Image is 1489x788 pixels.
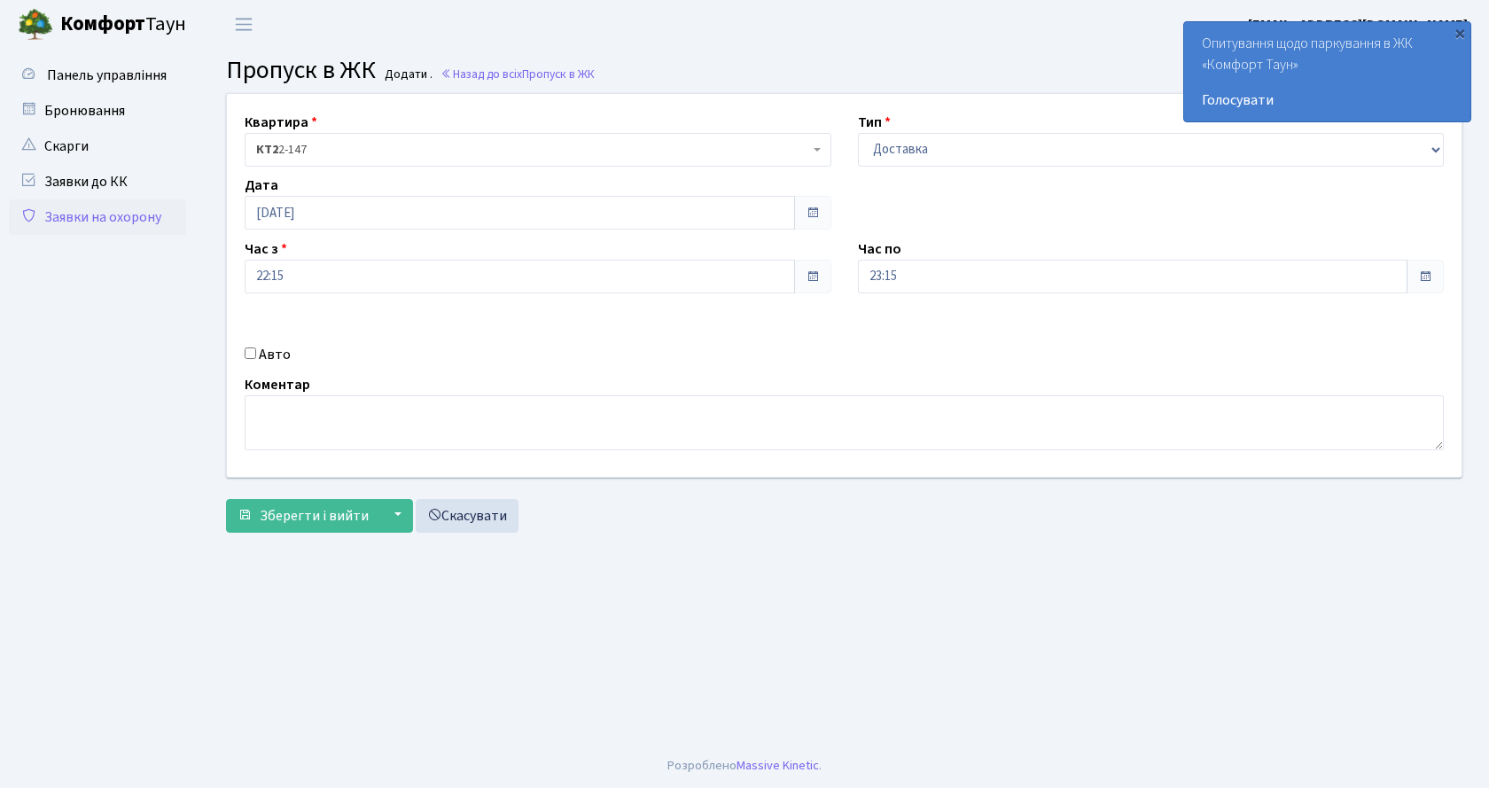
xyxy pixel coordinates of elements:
span: <b>КТ2</b>&nbsp;&nbsp;&nbsp;2-147 [245,133,831,167]
a: Бронювання [9,93,186,129]
button: Зберегти і вийти [226,499,380,533]
span: Таун [60,10,186,40]
a: [EMAIL_ADDRESS][DOMAIN_NAME] [1248,14,1468,35]
label: Час з [245,238,287,260]
b: КТ2 [256,141,278,159]
a: Скарги [9,129,186,164]
a: Назад до всіхПропуск в ЖК [440,66,595,82]
label: Авто [259,344,291,365]
span: Пропуск в ЖК [522,66,595,82]
div: × [1451,24,1469,42]
span: Панель управління [47,66,167,85]
a: Панель управління [9,58,186,93]
span: Зберегти і вийти [260,506,369,526]
button: Переключити навігацію [222,10,266,39]
div: Опитування щодо паркування в ЖК «Комфорт Таун» [1184,22,1470,121]
label: Тип [858,112,891,133]
label: Квартира [245,112,317,133]
a: Голосувати [1202,90,1453,111]
a: Massive Kinetic [737,756,819,775]
span: <b>КТ2</b>&nbsp;&nbsp;&nbsp;2-147 [256,141,809,159]
small: Додати . [381,67,433,82]
label: Час по [858,238,901,260]
div: Розроблено . [667,756,822,776]
a: Заявки на охорону [9,199,186,235]
span: Пропуск в ЖК [226,52,376,88]
a: Заявки до КК [9,164,186,199]
b: [EMAIL_ADDRESS][DOMAIN_NAME] [1248,15,1468,35]
b: Комфорт [60,10,145,38]
label: Дата [245,175,278,196]
img: logo.png [18,7,53,43]
a: Скасувати [416,499,518,533]
label: Коментар [245,374,310,395]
